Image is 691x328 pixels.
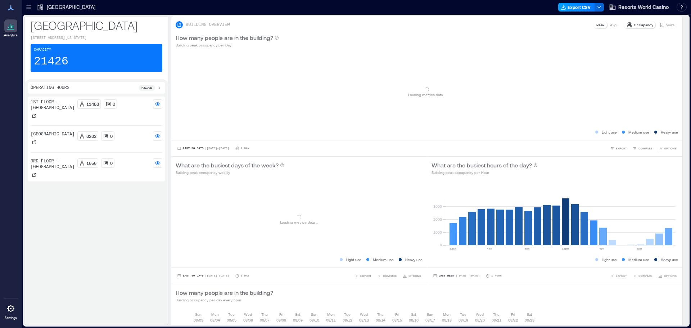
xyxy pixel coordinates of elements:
[295,311,300,317] p: Sat
[491,274,502,278] p: 1 Hour
[110,133,113,139] p: 0
[607,1,671,13] button: Resorts World Casino
[525,317,534,323] p: 08/23
[176,33,273,42] p: How many people are in the building?
[527,311,532,317] p: Sat
[616,146,627,150] span: EXPORT
[86,160,96,166] p: 1656
[31,18,162,32] p: [GEOGRAPHIC_DATA]
[210,317,220,323] p: 08/04
[460,311,466,317] p: Tue
[395,311,399,317] p: Fri
[664,274,677,278] span: OPTIONS
[279,311,283,317] p: Fri
[195,311,202,317] p: Sun
[241,146,249,150] p: 1 Day
[31,85,69,91] p: Operating Hours
[443,311,451,317] p: Mon
[657,145,678,152] button: OPTIONS
[326,317,336,323] p: 08/11
[631,145,654,152] button: COMPARE
[227,317,236,323] p: 08/05
[373,257,394,262] p: Medium use
[244,311,252,317] p: Wed
[260,317,270,323] p: 08/07
[110,160,113,166] p: 0
[562,247,569,250] text: 12pm
[176,145,231,152] button: Last 90 Days |[DATE]-[DATE]
[376,317,385,323] p: 08/14
[442,317,452,323] p: 08/18
[344,311,351,317] p: Tue
[113,101,115,107] p: 0
[4,33,18,37] p: Analytics
[439,243,442,247] tspan: 0
[433,217,442,221] tspan: 2000
[487,247,492,250] text: 4am
[602,129,617,135] p: Light use
[609,272,628,279] button: EXPORT
[664,146,677,150] span: OPTIONS
[666,22,674,28] p: Visits
[432,161,532,170] p: What are the busiest hours of the day?
[408,274,421,278] span: OPTIONS
[34,47,51,53] p: Capacity
[176,288,273,297] p: How many people are in the building?
[141,85,152,91] p: 6a - 6a
[493,311,500,317] p: Thu
[558,3,595,12] button: Export CSV
[459,317,468,323] p: 08/19
[392,317,402,323] p: 08/15
[628,257,649,262] p: Medium use
[405,257,423,262] p: Heavy use
[176,161,279,170] p: What are the busiest days of the week?
[360,274,371,278] span: EXPORT
[508,317,518,323] p: 08/22
[293,317,303,323] p: 08/09
[409,317,419,323] p: 08/16
[599,247,605,250] text: 4pm
[228,311,235,317] p: Tue
[310,317,319,323] p: 08/10
[194,317,203,323] p: 08/03
[31,158,74,170] p: 3rd Floor - [GEOGRAPHIC_DATA]
[602,257,617,262] p: Light use
[34,54,68,69] p: 21426
[661,257,678,262] p: Heavy use
[276,317,286,323] p: 08/08
[383,274,397,278] span: COMPARE
[241,274,249,278] p: 1 Day
[2,300,19,322] a: Settings
[376,272,398,279] button: COMPARE
[657,272,678,279] button: OPTIONS
[433,230,442,234] tspan: 1000
[377,311,384,317] p: Thu
[616,274,627,278] span: EXPORT
[618,4,669,11] span: Resorts World Casino
[596,22,604,28] p: Peak
[628,129,649,135] p: Medium use
[343,317,352,323] p: 08/12
[5,316,17,320] p: Settings
[176,42,279,48] p: Building peak occupancy per Day
[311,311,317,317] p: Sun
[408,92,446,98] p: Loading metrics data ...
[261,311,268,317] p: Thu
[637,247,642,250] text: 8pm
[31,99,74,111] p: 1st Floor - [GEOGRAPHIC_DATA]
[609,145,628,152] button: EXPORT
[327,311,335,317] p: Mon
[450,247,456,250] text: 12am
[634,22,653,28] p: Occupancy
[353,272,373,279] button: EXPORT
[432,170,538,175] p: Building peak occupancy per Hour
[176,297,273,303] p: Building occupancy per day every hour
[401,272,423,279] button: OPTIONS
[86,133,96,139] p: 8282
[86,101,99,107] p: 11488
[427,311,433,317] p: Sun
[476,311,484,317] p: Wed
[31,131,74,137] p: [GEOGRAPHIC_DATA]
[186,22,230,28] p: BUILDING OVERVIEW
[661,129,678,135] p: Heavy use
